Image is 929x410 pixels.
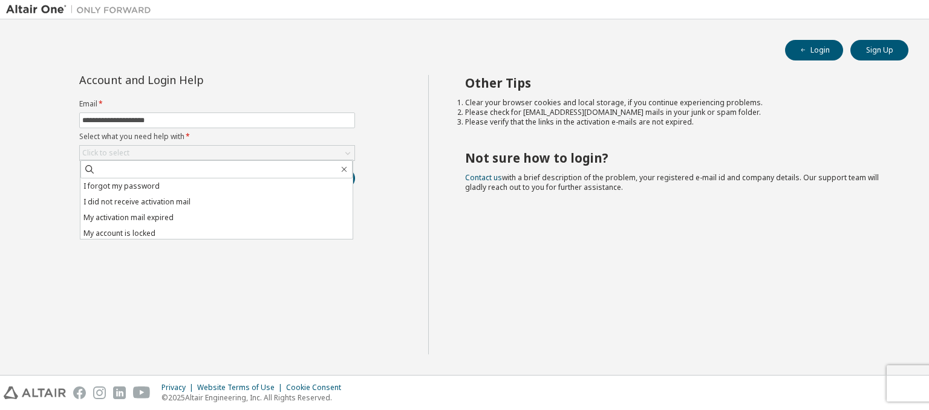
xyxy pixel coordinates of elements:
[93,386,106,399] img: instagram.svg
[286,383,348,392] div: Cookie Consent
[161,383,197,392] div: Privacy
[465,75,887,91] h2: Other Tips
[73,386,86,399] img: facebook.svg
[465,172,879,192] span: with a brief description of the problem, your registered e-mail id and company details. Our suppo...
[850,40,908,60] button: Sign Up
[79,132,355,142] label: Select what you need help with
[465,172,502,183] a: Contact us
[113,386,126,399] img: linkedin.svg
[4,386,66,399] img: altair_logo.svg
[465,98,887,108] li: Clear your browser cookies and local storage, if you continue experiencing problems.
[465,117,887,127] li: Please verify that the links in the activation e-mails are not expired.
[79,75,300,85] div: Account and Login Help
[161,392,348,403] p: © 2025 Altair Engineering, Inc. All Rights Reserved.
[80,178,353,194] li: I forgot my password
[79,99,355,109] label: Email
[785,40,843,60] button: Login
[80,146,354,160] div: Click to select
[197,383,286,392] div: Website Terms of Use
[465,150,887,166] h2: Not sure how to login?
[133,386,151,399] img: youtube.svg
[6,4,157,16] img: Altair One
[82,148,129,158] div: Click to select
[465,108,887,117] li: Please check for [EMAIL_ADDRESS][DOMAIN_NAME] mails in your junk or spam folder.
